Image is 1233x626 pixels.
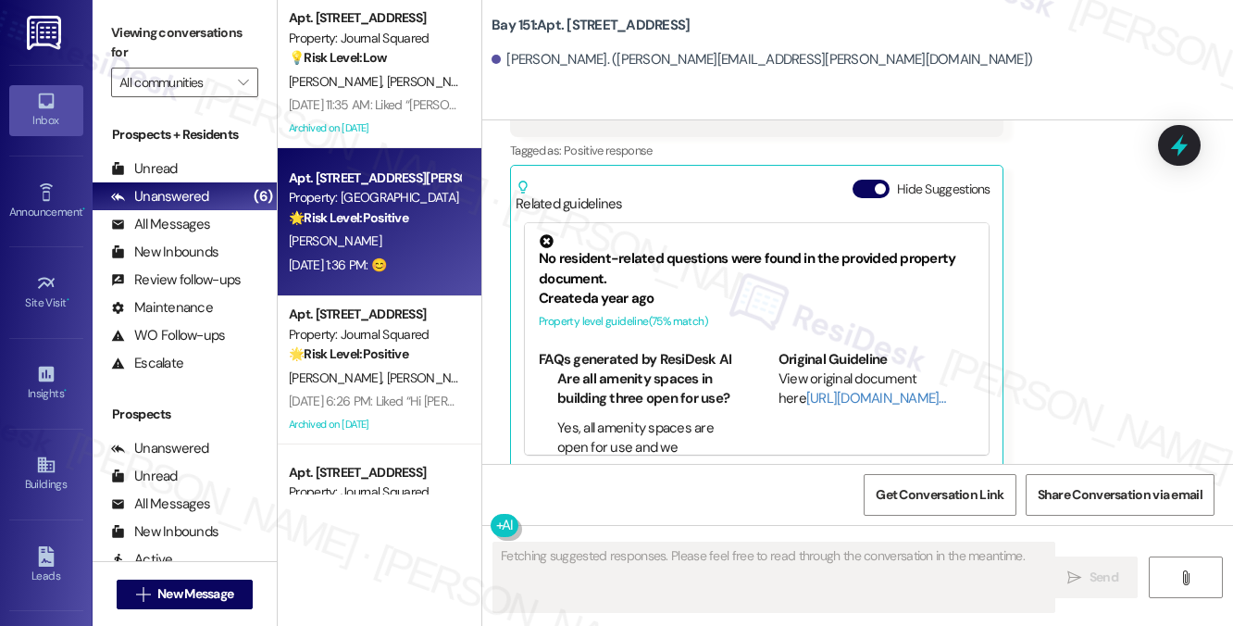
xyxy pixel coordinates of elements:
[111,270,241,290] div: Review follow-ups
[111,550,173,570] div: Active
[111,467,178,486] div: Unread
[9,449,83,499] a: Buildings
[111,298,213,318] div: Maintenance
[9,358,83,408] a: Insights •
[539,312,975,332] div: Property level guideline ( 75 % match)
[778,369,975,409] div: View original document here
[111,19,258,68] label: Viewing conversations for
[111,354,183,373] div: Escalate
[897,180,990,199] label: Hide Suggestions
[510,137,1003,164] div: Tagged as:
[111,215,210,234] div: All Messages
[876,485,1003,505] span: Get Conversation Link
[117,580,254,609] button: New Message
[157,584,233,604] span: New Message
[557,369,735,409] li: Are all amenity spaces in building three open for use?
[778,350,888,369] b: Original Guideline
[1090,568,1118,587] span: Send
[539,234,975,289] div: No resident-related questions were found in the provided property document.
[93,125,277,144] div: Prospects + Residents
[9,85,83,135] a: Inbox
[557,419,735,498] li: Yes, all amenity spaces are open for use and we encourage all residents to use them.
[111,495,210,514] div: All Messages
[539,350,731,369] b: FAQs generated by ResiDesk AI
[864,474,1015,516] button: Get Conversation Link
[1026,474,1214,516] button: Share Conversation via email
[27,16,65,50] img: ResiDesk Logo
[93,405,277,424] div: Prospects
[82,203,85,216] span: •
[492,16,690,35] b: Bay 151: Apt. [STREET_ADDRESS]
[1048,557,1138,598] button: Send
[1178,570,1192,585] i: 
[119,68,229,97] input: All communities
[111,439,209,458] div: Unanswered
[806,389,946,407] a: [URL][DOMAIN_NAME]…
[1038,485,1202,505] span: Share Conversation via email
[136,587,150,602] i: 
[238,75,248,90] i: 
[67,294,69,307] span: •
[111,187,209,207] div: Unanswered
[111,159,178,179] div: Unread
[539,289,975,308] div: Created a year ago
[1067,570,1081,585] i: 
[111,326,225,345] div: WO Follow-ups
[111,522,218,542] div: New Inbounds
[493,543,1054,612] textarea: Fetching suggested responses. Please feel free to read through the conversation in the meantime.
[249,182,277,211] div: (6)
[111,243,218,262] div: New Inbounds
[492,50,1032,69] div: [PERSON_NAME]. ([PERSON_NAME][EMAIL_ADDRESS][PERSON_NAME][DOMAIN_NAME])
[564,143,653,158] span: Positive response
[9,268,83,318] a: Site Visit •
[64,384,67,397] span: •
[9,541,83,591] a: Leads
[516,180,623,214] div: Related guidelines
